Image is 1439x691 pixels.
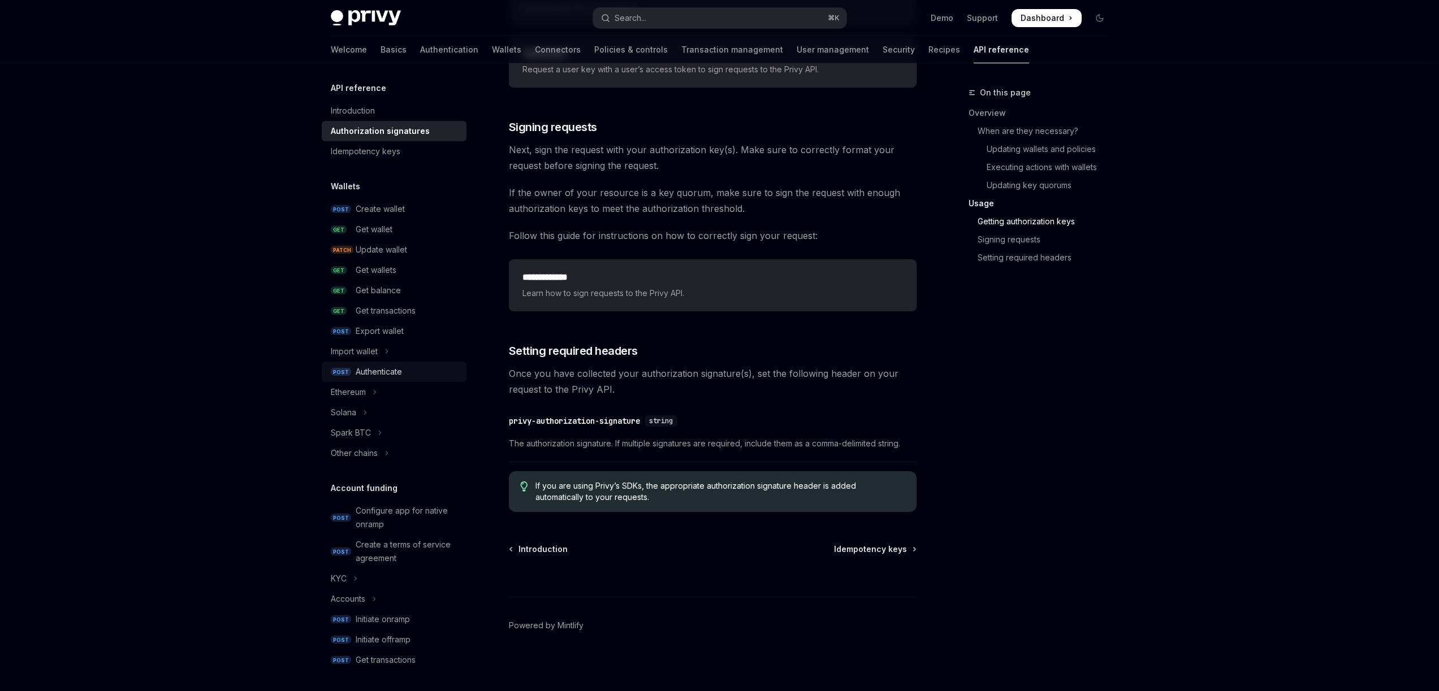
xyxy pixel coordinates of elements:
a: Policies & controls [594,36,668,63]
div: Import wallet [331,345,378,358]
a: Transaction management [681,36,783,63]
svg: Tip [520,481,528,492]
a: Setting required headers [969,249,1118,267]
span: Request a user key with a user’s access token to sign requests to the Privy API. [522,63,903,76]
a: GETGet transactions [322,301,466,321]
div: Accounts [331,592,365,606]
a: Demo [931,12,953,24]
span: POST [331,514,351,522]
a: POSTCreate a terms of service agreement [322,534,466,568]
span: Idempotency keys [834,544,907,555]
div: Get transactions [356,304,416,318]
div: privy-authorization-signature [509,415,640,427]
span: The authorization signature. If multiple signatures are required, include them as a comma-delimit... [509,437,917,450]
div: Create wallet [356,202,405,216]
div: Ethereum [331,385,366,399]
a: POSTInitiate offramp [322,629,466,650]
a: Recipes [928,36,960,63]
a: POSTGet transactions [322,650,466,670]
button: Toggle Accounts section [322,589,466,609]
a: Dashboard [1012,9,1082,27]
div: Other chains [331,446,378,460]
a: POSTCreate wallet [322,199,466,219]
span: Next, sign the request with your authorization key(s). Make sure to correctly format your request... [509,142,917,173]
a: **** **** ***Learn how to sign requests to the Privy API. [509,259,917,311]
span: Setting required headers [509,343,638,359]
a: Authentication [420,36,478,63]
div: Initiate offramp [356,633,410,646]
span: string [649,416,673,425]
span: GET [331,266,347,275]
span: PATCH [331,246,353,254]
span: Signing requests [509,119,597,135]
h5: Account funding [331,481,397,495]
span: POST [331,615,351,624]
div: Get balance [356,284,401,297]
a: GETGet wallet [322,219,466,240]
div: Authenticate [356,365,402,379]
a: Welcome [331,36,367,63]
a: Introduction [322,101,466,121]
span: POST [331,636,351,644]
a: Idempotency keys [322,141,466,162]
span: GET [331,225,347,234]
div: Get wallet [356,223,392,236]
a: Connectors [535,36,581,63]
div: Introduction [331,104,375,118]
a: POSTAuthenticate [322,362,466,382]
div: Initiate onramp [356,612,410,626]
a: Updating key quorums [969,176,1118,194]
a: Updating wallets and policies [969,140,1118,158]
span: Introduction [518,544,568,555]
a: API reference [974,36,1029,63]
span: Follow this guide for instructions on how to correctly sign your request: [509,228,917,244]
div: Idempotency keys [331,145,400,158]
a: Idempotency keys [834,544,915,555]
a: Authorization signatures [322,121,466,141]
div: Export wallet [356,324,404,338]
img: dark logo [331,10,401,26]
span: POST [331,205,351,214]
span: If you are using Privy’s SDKs, the appropriate authorization signature header is added automatica... [535,480,905,503]
span: Once you have collected your authorization signature(s), set the following header on your request... [509,366,917,397]
button: Toggle KYC section [322,568,466,589]
div: Solana [331,406,356,419]
div: KYC [331,572,347,585]
button: Toggle Ethereum section [322,382,466,402]
a: When are they necessary? [969,122,1118,140]
a: GETGet wallets [322,260,466,280]
span: POST [331,656,351,664]
div: Authorization signatures [331,124,430,138]
a: Overview [969,104,1118,122]
div: Update wallet [356,243,407,257]
button: Toggle Solana section [322,402,466,423]
div: Search... [615,11,646,25]
a: Signing requests [969,231,1118,249]
a: Getting authorization keys [969,212,1118,231]
button: Open search [593,8,846,28]
span: ⌘ K [828,14,840,23]
a: PATCHUpdate wallet [322,240,466,260]
a: Security [883,36,915,63]
span: POST [331,327,351,336]
a: User management [797,36,869,63]
a: Executing actions with wallets [969,158,1118,176]
h5: Wallets [331,180,360,193]
a: Wallets [492,36,521,63]
span: Dashboard [1021,12,1064,24]
span: Learn how to sign requests to the Privy API. [522,286,903,300]
div: Configure app for native onramp [356,504,460,531]
span: If the owner of your resource is a key quorum, make sure to sign the request with enough authoriz... [509,185,917,216]
a: POSTConfigure app for native onramp [322,501,466,534]
span: GET [331,286,347,295]
span: GET [331,307,347,315]
a: Basics [381,36,407,63]
span: POST [331,547,351,556]
div: Get transactions [356,653,416,667]
button: Toggle Other chains section [322,443,466,463]
button: Toggle Import wallet section [322,341,466,362]
a: Introduction [510,544,568,555]
div: Spark BTC [331,426,371,440]
span: POST [331,368,351,376]
div: Create a terms of service agreement [356,538,460,565]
